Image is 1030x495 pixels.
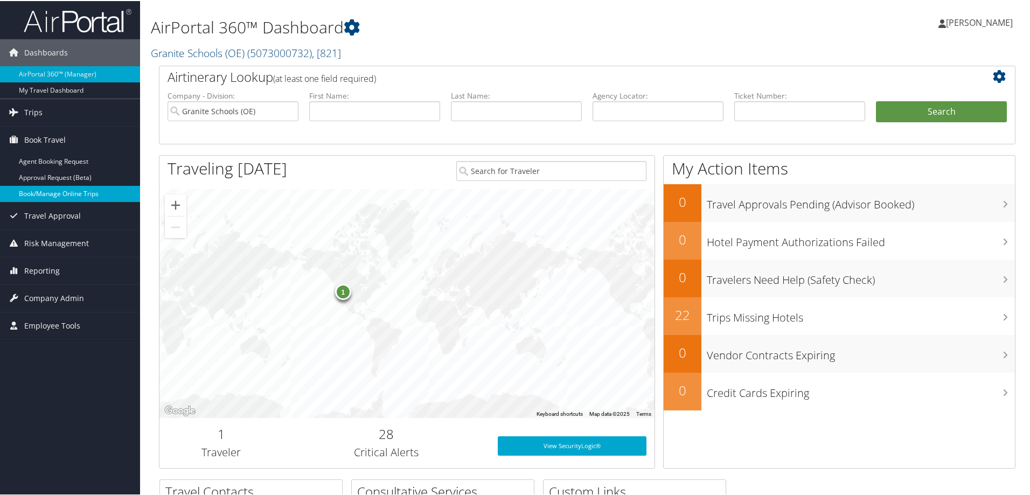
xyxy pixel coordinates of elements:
[24,98,43,125] span: Trips
[24,229,89,256] span: Risk Management
[734,89,865,100] label: Ticket Number:
[537,409,583,417] button: Keyboard shortcuts
[247,45,312,59] span: ( 5073000732 )
[24,256,60,283] span: Reporting
[162,403,198,417] a: Open this area in Google Maps (opens a new window)
[664,305,701,323] h2: 22
[151,15,733,38] h1: AirPortal 360™ Dashboard
[151,45,341,59] a: Granite Schools (OE)
[24,7,131,32] img: airportal-logo.png
[707,191,1015,211] h3: Travel Approvals Pending (Advisor Booked)
[168,444,275,459] h3: Traveler
[876,100,1007,122] button: Search
[664,229,701,248] h2: 0
[451,89,582,100] label: Last Name:
[291,424,482,442] h2: 28
[664,380,701,399] h2: 0
[456,160,646,180] input: Search for Traveler
[165,193,186,215] button: Zoom in
[291,444,482,459] h3: Critical Alerts
[273,72,376,83] span: (at least one field required)
[664,334,1015,372] a: 0Vendor Contracts Expiring
[162,403,198,417] img: Google
[593,89,723,100] label: Agency Locator:
[168,89,298,100] label: Company - Division:
[664,296,1015,334] a: 22Trips Missing Hotels
[946,16,1013,27] span: [PERSON_NAME]
[589,410,630,416] span: Map data ©2025
[168,424,275,442] h2: 1
[938,5,1024,38] a: [PERSON_NAME]
[312,45,341,59] span: , [ 821 ]
[707,341,1015,362] h3: Vendor Contracts Expiring
[165,215,186,237] button: Zoom out
[498,435,646,455] a: View SecurityLogic®
[335,283,351,299] div: 1
[664,343,701,361] h2: 0
[24,38,68,65] span: Dashboards
[168,67,936,85] h2: Airtinerary Lookup
[664,221,1015,259] a: 0Hotel Payment Authorizations Failed
[664,372,1015,409] a: 0Credit Cards Expiring
[707,379,1015,400] h3: Credit Cards Expiring
[636,410,651,416] a: Terms (opens in new tab)
[168,156,287,179] h1: Traveling [DATE]
[24,284,84,311] span: Company Admin
[24,311,80,338] span: Employee Tools
[664,259,1015,296] a: 0Travelers Need Help (Safety Check)
[664,183,1015,221] a: 0Travel Approvals Pending (Advisor Booked)
[24,126,66,152] span: Book Travel
[664,267,701,285] h2: 0
[24,201,81,228] span: Travel Approval
[707,266,1015,287] h3: Travelers Need Help (Safety Check)
[309,89,440,100] label: First Name:
[707,228,1015,249] h3: Hotel Payment Authorizations Failed
[664,192,701,210] h2: 0
[707,304,1015,324] h3: Trips Missing Hotels
[664,156,1015,179] h1: My Action Items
